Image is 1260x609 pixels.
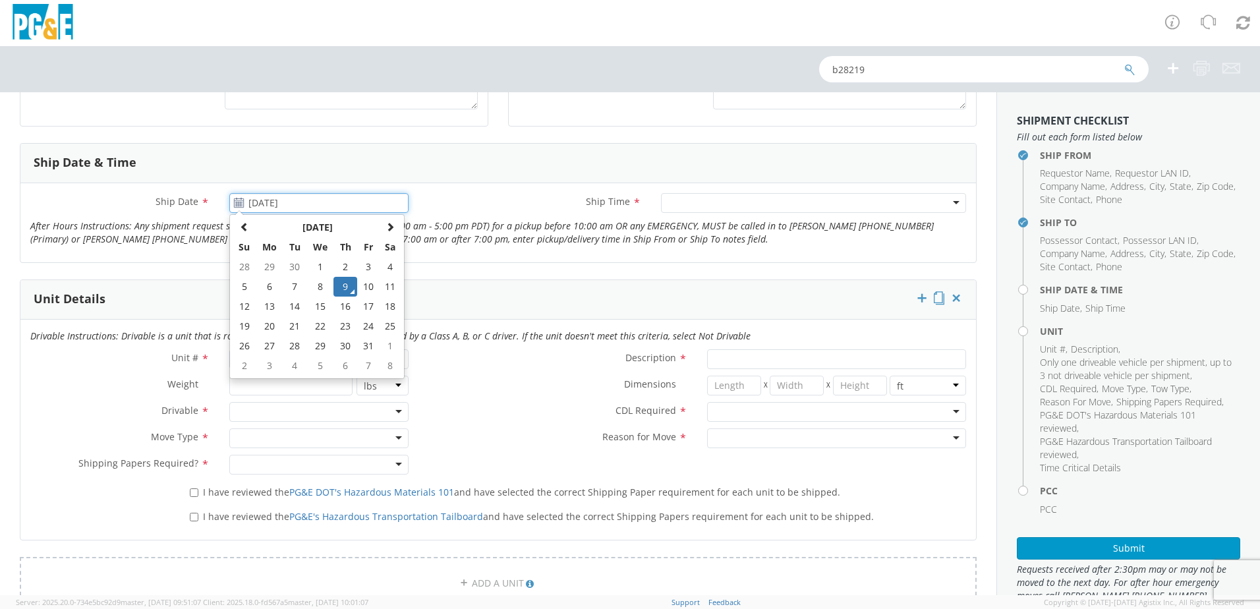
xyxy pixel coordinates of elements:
th: Su [233,237,256,257]
td: 7 [357,356,380,376]
td: 7 [283,277,306,297]
li: , [1040,435,1237,461]
span: X [824,376,833,395]
li: , [1040,302,1082,315]
span: Client: 2025.18.0-fd567a5 [203,597,368,607]
span: PG&E DOT's Hazardous Materials 101 reviewed [1040,409,1196,434]
span: Time Critical Details [1040,461,1121,474]
span: PCC [1040,503,1057,515]
td: 3 [357,257,380,277]
li: , [1071,343,1120,356]
span: CDL Required [1040,382,1097,395]
th: Sa [379,237,401,257]
span: City [1149,247,1164,260]
span: Requestor Name [1040,167,1110,179]
span: PG&E Hazardous Transportation Tailboard reviewed [1040,435,1212,461]
span: Tow Type [1151,382,1189,395]
td: 2 [333,257,357,277]
li: , [1116,395,1224,409]
li: , [1110,247,1146,260]
td: 2 [233,356,256,376]
h4: Ship Date & Time [1040,285,1240,295]
li: , [1123,234,1199,247]
span: Phone [1096,193,1122,206]
td: 23 [333,316,357,336]
span: CDL Required [616,404,676,417]
li: , [1197,247,1236,260]
h4: Ship From [1040,150,1240,160]
a: Feedback [708,597,741,607]
li: , [1040,356,1237,382]
i: After Hours Instructions: Any shipment request submitted after normal business hours (7:00 am - 5... [30,219,934,245]
td: 6 [256,277,283,297]
li: , [1115,167,1191,180]
span: Move Type [1102,382,1146,395]
td: 20 [256,316,283,336]
span: Unit # [171,351,198,364]
td: 22 [306,316,334,336]
li: , [1151,382,1191,395]
th: Th [333,237,357,257]
span: Ship Date [1040,302,1080,314]
td: 29 [306,336,334,356]
span: Ship Date [156,195,198,208]
a: PG&E DOT's Hazardous Materials 101 [289,486,454,498]
th: Mo [256,237,283,257]
li: , [1170,247,1193,260]
li: , [1040,167,1112,180]
span: Shipping Papers Required [1116,395,1222,408]
span: Zip Code [1197,180,1234,192]
span: Company Name [1040,247,1105,260]
th: We [306,237,334,257]
th: Select Month [256,217,379,237]
span: City [1149,180,1164,192]
li: , [1040,234,1120,247]
td: 10 [357,277,380,297]
li: , [1040,409,1237,435]
span: Only one driveable vehicle per shipment, up to 3 not driveable vehicle per shipment [1040,356,1232,382]
li: , [1040,180,1107,193]
li: , [1040,382,1099,395]
i: Drivable Instructions: Drivable is a unit that is roadworthy and can be driven over the road by a... [30,330,751,342]
span: Weight [167,378,198,390]
td: 16 [333,297,357,316]
td: 14 [283,297,306,316]
span: Site Contact [1040,260,1091,273]
span: Possessor Contact [1040,234,1118,246]
td: 3 [256,356,283,376]
th: Tu [283,237,306,257]
span: State [1170,247,1191,260]
a: PG&E's Hazardous Transportation Tailboard [289,510,483,523]
img: pge-logo-06675f144f4cfa6a6814.png [10,4,76,43]
span: Copyright © [DATE]-[DATE] Agistix Inc., All Rights Reserved [1044,597,1244,608]
span: Shipping Papers Required? [78,457,198,469]
span: Requests received after 2:30pm may or may not be moved to the next day. For after hour emergency ... [1017,563,1240,602]
span: Address [1110,247,1144,260]
span: master, [DATE] 10:01:07 [288,597,368,607]
input: Length [707,376,761,395]
td: 13 [256,297,283,316]
span: I have reviewed the and have selected the correct Shipping Paper requirement for each unit to be ... [203,486,840,498]
input: Height [833,376,887,395]
input: Shipment, Tracking or Reference Number (at least 4 chars) [819,56,1149,82]
td: 6 [333,356,357,376]
td: 18 [379,297,401,316]
li: , [1040,193,1093,206]
td: 1 [306,257,334,277]
li: , [1149,247,1166,260]
span: I have reviewed the and have selected the correct Shipping Papers requirement for each unit to be... [203,510,874,523]
td: 9 [333,277,357,297]
td: 25 [379,316,401,336]
td: 8 [306,277,334,297]
li: , [1040,343,1068,356]
td: 30 [333,336,357,356]
input: I have reviewed thePG&E DOT's Hazardous Materials 101and have selected the correct Shipping Paper... [190,488,198,497]
span: master, [DATE] 09:51:07 [121,597,201,607]
span: Fill out each form listed below [1017,130,1240,144]
span: Drivable [161,404,198,417]
li: , [1040,395,1113,409]
span: Ship Time [1085,302,1126,314]
td: 19 [233,316,256,336]
li: , [1040,247,1107,260]
span: Server: 2025.20.0-734e5bc92d9 [16,597,201,607]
